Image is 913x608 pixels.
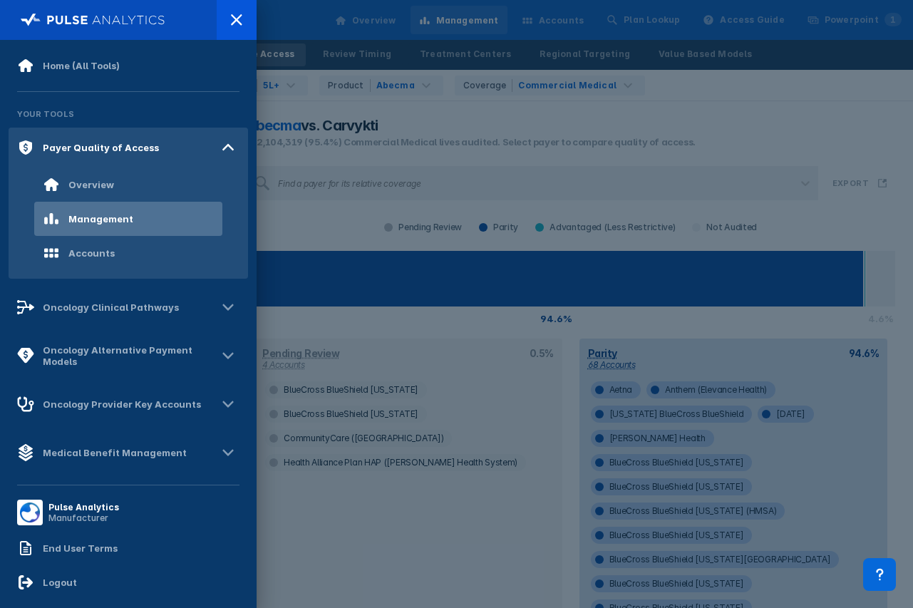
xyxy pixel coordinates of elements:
div: Logout [43,577,77,588]
img: menu button [20,503,40,522]
a: Overview [9,168,248,202]
a: Management [9,202,248,236]
div: Oncology Clinical Pathways [43,302,179,313]
div: Oncology Provider Key Accounts [43,398,201,410]
div: Management [68,213,133,225]
div: Your Tools [9,101,248,128]
a: Home (All Tools) [9,48,248,83]
div: Overview [68,179,114,190]
a: Accounts [9,236,248,270]
div: Oncology Alternative Payment Models [43,344,217,367]
div: Manufacturer [48,512,119,523]
img: pulse-logo-full-white.svg [21,10,165,30]
div: End User Terms [43,542,118,554]
a: End User Terms [9,531,248,565]
div: Payer Quality of Access [43,142,159,153]
div: Pulse Analytics [48,502,119,512]
div: Home (All Tools) [43,60,120,71]
div: Accounts [68,247,115,259]
div: Medical Benefit Management [43,447,187,458]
